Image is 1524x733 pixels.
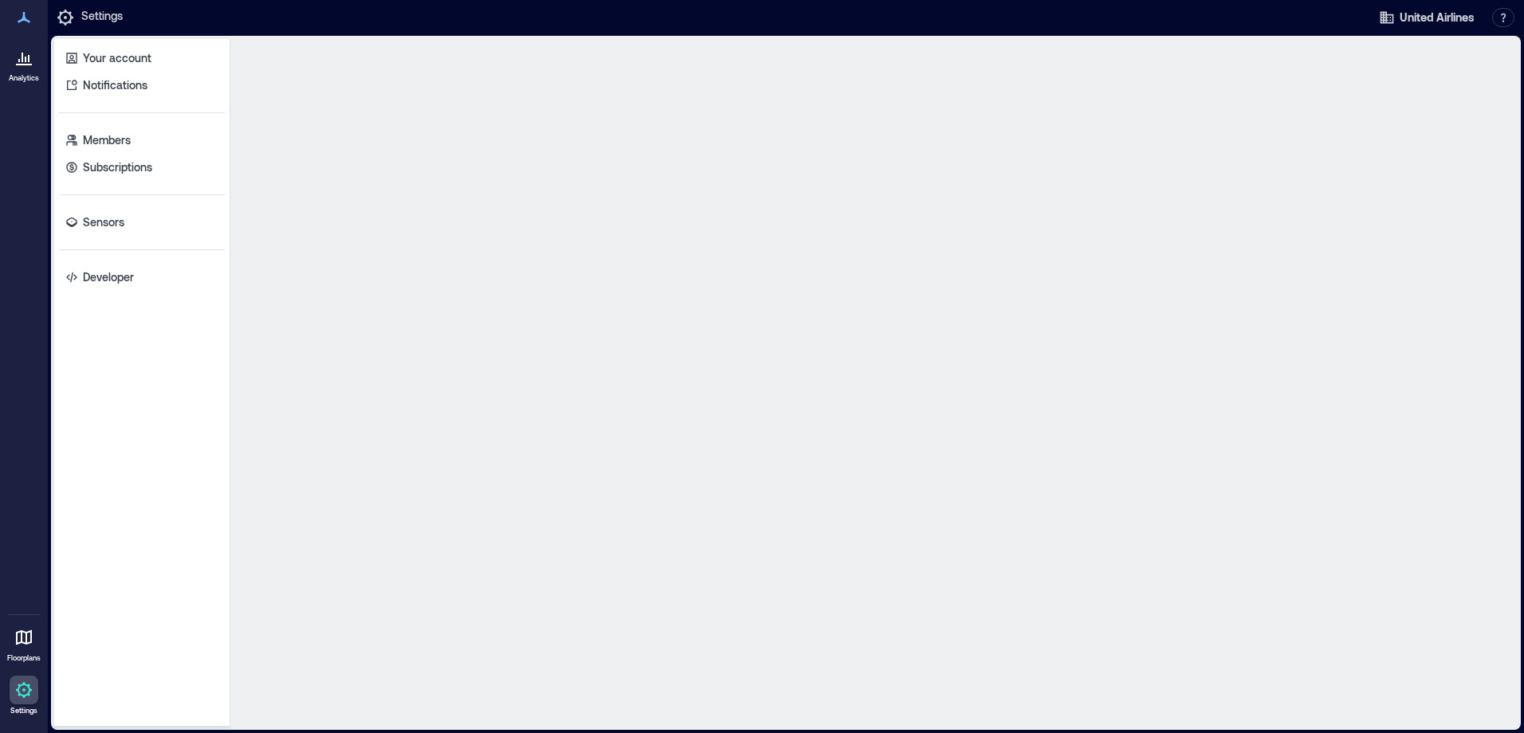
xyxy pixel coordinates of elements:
[59,210,225,235] a: Sensors
[59,73,225,98] a: Notifications
[7,653,41,663] p: Floorplans
[59,45,225,71] a: Your account
[1400,10,1475,25] span: United Airlines
[59,155,225,180] a: Subscriptions
[10,706,37,715] p: Settings
[1374,5,1479,30] button: United Airlines
[83,77,147,93] p: Notifications
[59,127,225,153] a: Members
[59,265,225,290] a: Developer
[83,269,134,285] p: Developer
[4,38,44,88] a: Analytics
[83,214,124,230] p: Sensors
[83,159,152,175] p: Subscriptions
[9,73,39,83] p: Analytics
[2,618,45,668] a: Floorplans
[83,50,151,66] p: Your account
[81,8,123,27] p: Settings
[5,671,43,720] a: Settings
[83,132,131,148] p: Members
